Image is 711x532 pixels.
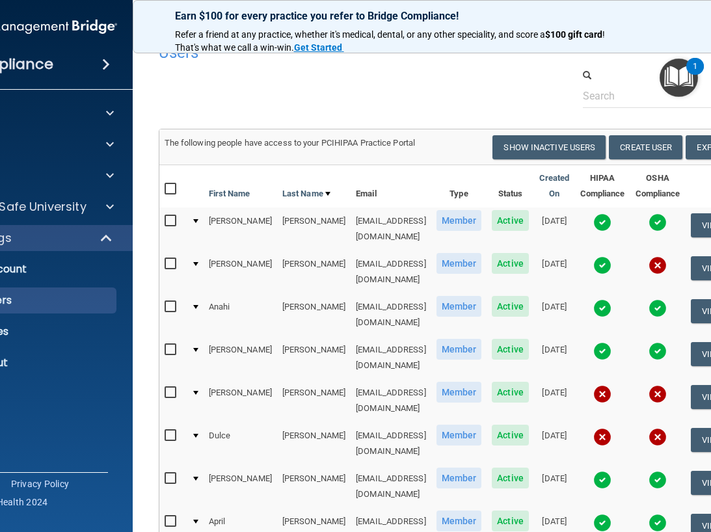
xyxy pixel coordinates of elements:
[436,253,482,274] span: Member
[649,213,667,232] img: tick.e7d51cea.svg
[534,422,575,465] td: [DATE]
[593,385,611,403] img: cross.ca9f0e7f.svg
[351,250,431,293] td: [EMAIL_ADDRESS][DOMAIN_NAME]
[492,210,529,231] span: Active
[277,207,351,250] td: [PERSON_NAME]
[277,336,351,379] td: [PERSON_NAME]
[534,250,575,293] td: [DATE]
[593,471,611,489] img: tick.e7d51cea.svg
[649,428,667,446] img: cross.ca9f0e7f.svg
[539,170,570,202] a: Created On
[277,422,351,465] td: [PERSON_NAME]
[175,29,607,53] span: ! That's what we call a win-win.
[436,296,482,317] span: Member
[294,42,344,53] a: Get Started
[593,256,611,274] img: tick.e7d51cea.svg
[534,465,575,508] td: [DATE]
[492,382,529,403] span: Active
[209,186,250,202] a: First Name
[175,10,617,22] p: Earn $100 for every practice you refer to Bridge Compliance!
[487,165,534,207] th: Status
[630,165,686,207] th: OSHA Compliance
[492,511,529,531] span: Active
[593,299,611,317] img: tick.e7d51cea.svg
[351,465,431,508] td: [EMAIL_ADDRESS][DOMAIN_NAME]
[436,339,482,360] span: Member
[534,379,575,422] td: [DATE]
[534,293,575,336] td: [DATE]
[649,471,667,489] img: tick.e7d51cea.svg
[492,468,529,488] span: Active
[649,385,667,403] img: cross.ca9f0e7f.svg
[575,165,630,207] th: HIPAA Compliance
[277,250,351,293] td: [PERSON_NAME]
[204,207,277,250] td: [PERSON_NAME]
[649,514,667,532] img: tick.e7d51cea.svg
[649,342,667,360] img: tick.e7d51cea.svg
[545,29,602,40] strong: $100 gift card
[204,422,277,465] td: Dulce
[204,336,277,379] td: [PERSON_NAME]
[492,135,606,159] button: Show Inactive Users
[204,379,277,422] td: [PERSON_NAME]
[492,253,529,274] span: Active
[436,511,482,531] span: Member
[436,382,482,403] span: Member
[294,42,342,53] strong: Get Started
[649,256,667,274] img: cross.ca9f0e7f.svg
[436,425,482,446] span: Member
[204,293,277,336] td: Anahi
[593,213,611,232] img: tick.e7d51cea.svg
[660,59,698,97] button: Open Resource Center, 1 new notification
[351,293,431,336] td: [EMAIL_ADDRESS][DOMAIN_NAME]
[351,422,431,465] td: [EMAIL_ADDRESS][DOMAIN_NAME]
[649,299,667,317] img: tick.e7d51cea.svg
[693,66,697,83] div: 1
[609,135,682,159] button: Create User
[534,207,575,250] td: [DATE]
[277,293,351,336] td: [PERSON_NAME]
[351,336,431,379] td: [EMAIL_ADDRESS][DOMAIN_NAME]
[436,468,482,488] span: Member
[492,425,529,446] span: Active
[282,186,330,202] a: Last Name
[436,210,482,231] span: Member
[11,477,70,490] a: Privacy Policy
[165,138,416,148] span: The following people have access to your PCIHIPAA Practice Portal
[534,336,575,379] td: [DATE]
[492,339,529,360] span: Active
[175,29,545,40] span: Refer a friend at any practice, whether it's medical, dental, or any other speciality, and score a
[351,207,431,250] td: [EMAIL_ADDRESS][DOMAIN_NAME]
[492,296,529,317] span: Active
[204,250,277,293] td: [PERSON_NAME]
[351,165,431,207] th: Email
[204,465,277,508] td: [PERSON_NAME]
[277,379,351,422] td: [PERSON_NAME]
[351,379,431,422] td: [EMAIL_ADDRESS][DOMAIN_NAME]
[593,514,611,532] img: tick.e7d51cea.svg
[431,165,487,207] th: Type
[593,342,611,360] img: tick.e7d51cea.svg
[593,428,611,446] img: cross.ca9f0e7f.svg
[277,465,351,508] td: [PERSON_NAME]
[159,44,502,61] h4: Users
